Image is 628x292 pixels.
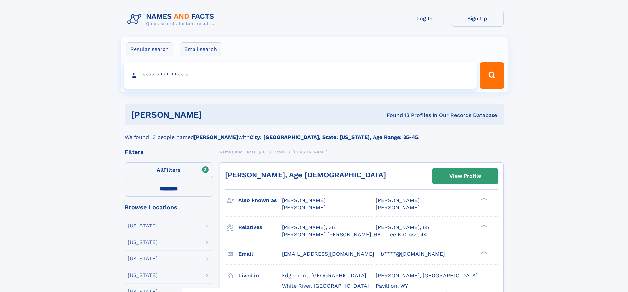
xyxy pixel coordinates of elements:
[376,224,429,231] a: [PERSON_NAME], 65
[220,148,256,156] a: Names and Facts
[128,240,158,245] div: [US_STATE]
[282,272,366,279] span: Edgemont, [GEOGRAPHIC_DATA]
[273,150,285,154] span: Cross
[180,42,221,56] label: Email search
[398,11,451,27] a: Log In
[433,168,498,184] a: View Profile
[125,162,213,178] label: Filters
[126,42,173,56] label: Regular search
[282,283,369,289] span: White River, [GEOGRAPHIC_DATA]
[125,149,213,155] div: Filters
[263,148,266,156] a: C
[376,197,420,203] span: [PERSON_NAME]
[157,167,164,173] span: All
[263,150,266,154] span: C
[125,11,220,28] img: Logo Names and Facts
[131,111,294,119] h1: [PERSON_NAME]
[294,112,497,119] div: Found 13 Profiles In Our Records Database
[376,272,478,279] span: [PERSON_NAME], [GEOGRAPHIC_DATA]
[238,249,282,260] h3: Email
[449,169,481,184] div: View Profile
[282,204,326,211] span: [PERSON_NAME]
[128,273,158,278] div: [US_STATE]
[480,62,504,89] button: Search Button
[376,283,408,289] span: Pavillion, WY
[282,251,374,257] span: [EMAIL_ADDRESS][DOMAIN_NAME]
[387,231,427,238] a: Tee K Cross, 44
[128,256,158,261] div: [US_STATE]
[479,197,487,201] div: ❯
[250,134,418,140] b: City: [GEOGRAPHIC_DATA], State: [US_STATE], Age Range: 35-45
[124,62,477,89] input: search input
[238,195,282,206] h3: Also known as
[479,250,487,254] div: ❯
[282,231,381,238] a: [PERSON_NAME] [PERSON_NAME], 68
[282,224,335,231] a: [PERSON_NAME], 36
[451,11,504,27] a: Sign Up
[125,204,213,210] div: Browse Locations
[194,134,238,140] b: [PERSON_NAME]
[238,222,282,233] h3: Relatives
[125,125,504,141] div: We found 13 people named with .
[376,204,420,211] span: [PERSON_NAME]
[225,171,386,179] a: [PERSON_NAME], Age [DEMOGRAPHIC_DATA]
[292,150,328,154] span: [PERSON_NAME]
[282,197,326,203] span: [PERSON_NAME]
[238,270,282,281] h3: Lived in
[479,224,487,228] div: ❯
[128,223,158,228] div: [US_STATE]
[273,148,285,156] a: Cross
